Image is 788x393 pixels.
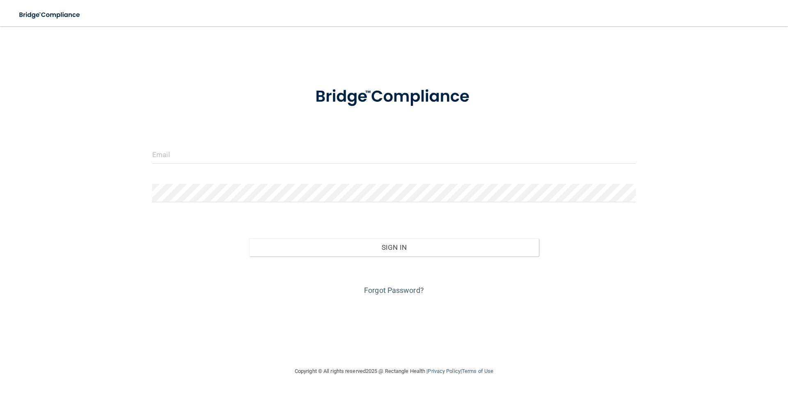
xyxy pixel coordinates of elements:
img: bridge_compliance_login_screen.278c3ca4.svg [12,7,88,23]
input: Email [152,145,636,164]
a: Privacy Policy [428,368,460,374]
a: Terms of Use [462,368,493,374]
button: Sign In [249,238,539,256]
a: Forgot Password? [364,286,424,295]
img: bridge_compliance_login_screen.278c3ca4.svg [298,75,490,118]
div: Copyright © All rights reserved 2025 @ Rectangle Health | | [244,358,544,384]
